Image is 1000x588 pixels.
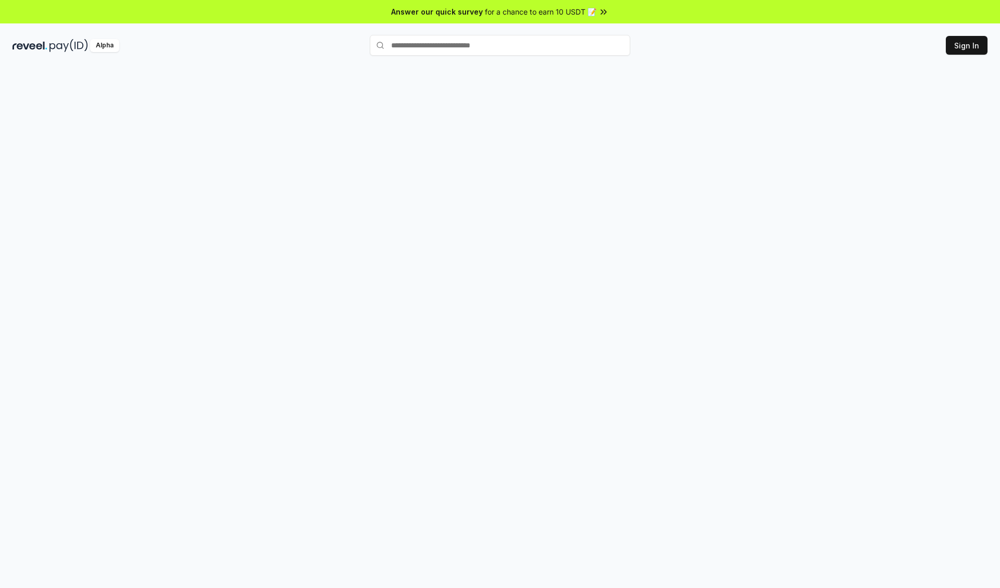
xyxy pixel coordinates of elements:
img: reveel_dark [12,39,47,52]
span: Answer our quick survey [391,6,483,17]
button: Sign In [946,36,988,55]
span: for a chance to earn 10 USDT 📝 [485,6,596,17]
img: pay_id [49,39,88,52]
div: Alpha [90,39,119,52]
